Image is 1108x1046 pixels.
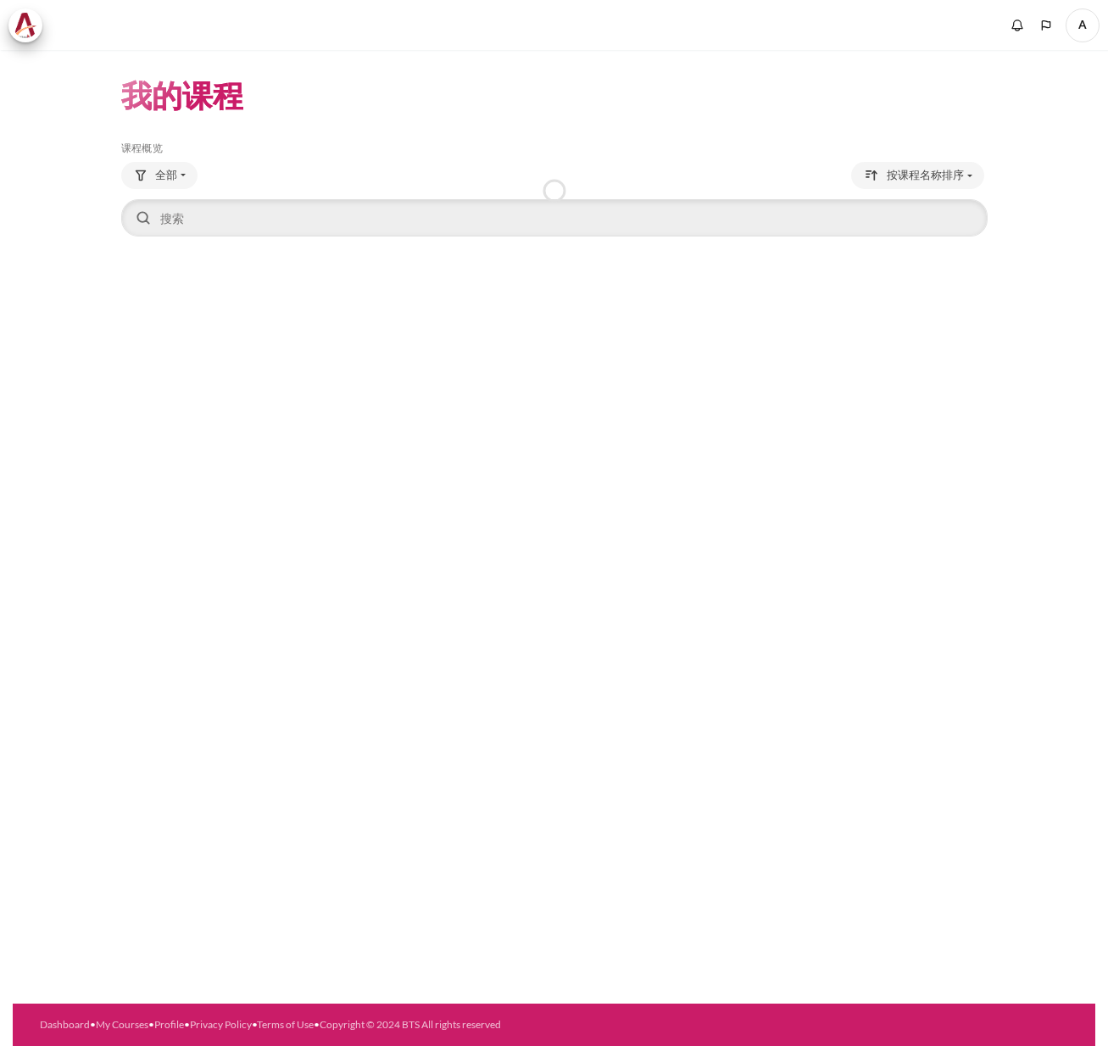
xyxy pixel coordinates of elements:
button: 排序下拉菜单 [851,162,984,189]
input: 搜索 [121,199,988,236]
div: 显示没有新通知的通知窗口 [1005,13,1030,38]
a: Architeck Architeck [8,8,51,42]
button: Languages [1033,13,1059,38]
a: Copyright © 2024 BTS All rights reserved [320,1018,501,1031]
a: My Courses [96,1018,148,1031]
a: Profile [154,1018,184,1031]
section: 内容 [13,50,1095,265]
div: • • • • • [40,1017,606,1032]
img: Architeck [14,13,37,38]
a: Dashboard [40,1018,90,1031]
span: 按课程名称排序 [887,167,964,184]
h5: 课程概览 [121,142,988,155]
button: 分组下拉菜单 [121,162,198,189]
h1: 我的课程 [121,75,243,115]
a: Terms of Use [257,1018,314,1031]
span: A [1066,8,1100,42]
a: Privacy Policy [190,1018,252,1031]
span: 全部 [155,167,177,184]
div: 课程概览控制 [121,162,988,240]
a: 用户菜单 [1066,8,1100,42]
